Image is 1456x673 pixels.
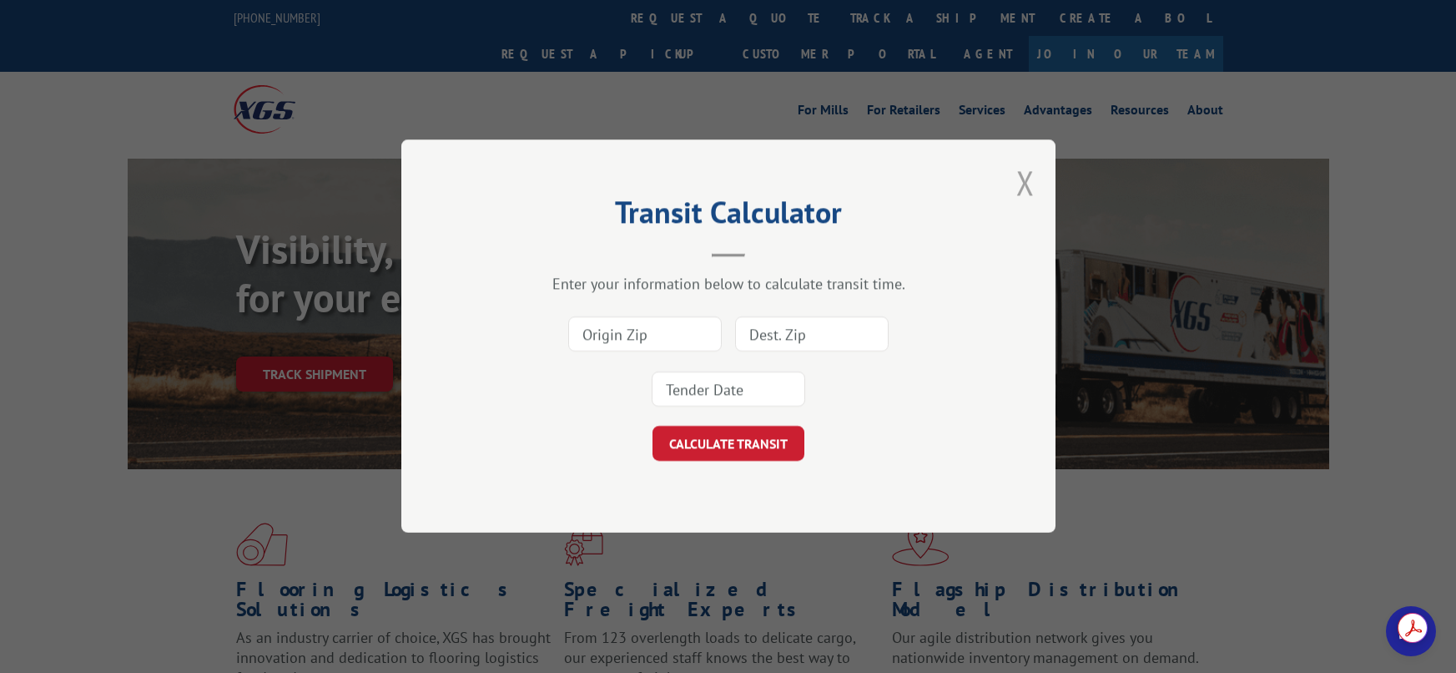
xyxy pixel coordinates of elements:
input: Tender Date [652,372,805,407]
a: Open chat [1386,606,1436,656]
button: CALCULATE TRANSIT [652,427,804,462]
input: Origin Zip [568,317,722,352]
h2: Transit Calculator [485,200,972,232]
button: Close modal [1016,160,1035,205]
div: Enter your information below to calculate transit time. [485,275,972,294]
input: Dest. Zip [735,317,889,352]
